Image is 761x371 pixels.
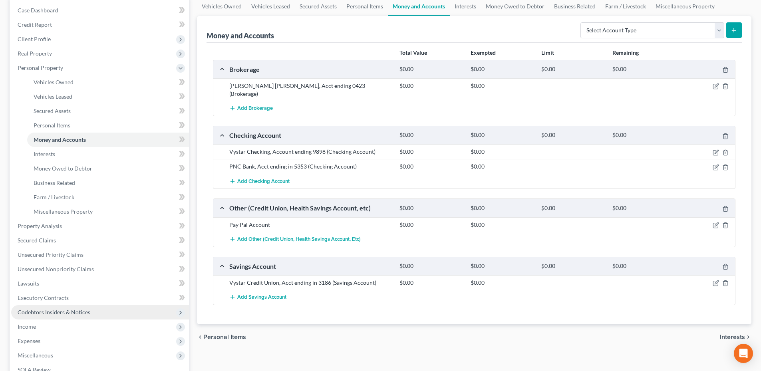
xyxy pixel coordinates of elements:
a: Lawsuits [11,276,189,291]
div: $0.00 [395,131,466,139]
a: Executory Contracts [11,291,189,305]
span: Unsecured Nonpriority Claims [18,266,94,272]
button: Add Other (Credit Union, Health Savings Account, etc) [229,232,361,247]
div: Money and Accounts [207,31,274,40]
button: Add Brokerage [229,101,273,116]
a: Unsecured Priority Claims [11,248,189,262]
strong: Total Value [399,49,427,56]
div: $0.00 [467,221,537,229]
button: Add Savings Account [229,290,286,305]
div: Open Intercom Messenger [734,344,753,363]
span: Vehicles Owned [34,79,74,85]
div: Brokerage [225,65,395,73]
span: Add Other (Credit Union, Health Savings Account, etc) [237,236,361,242]
span: Business Related [34,179,75,186]
div: $0.00 [467,262,537,270]
div: $0.00 [467,131,537,139]
span: Add Savings Account [237,294,286,301]
div: $0.00 [608,262,679,270]
span: Money and Accounts [34,136,86,143]
a: Vehicles Owned [27,75,189,89]
strong: Remaining [612,49,639,56]
span: Personal Items [34,122,70,129]
a: Interests [27,147,189,161]
div: $0.00 [467,279,537,287]
a: Property Analysis [11,219,189,233]
div: [PERSON_NAME] [PERSON_NAME], Acct ending 0423 (Brokerage) [225,82,395,98]
a: Money Owed to Debtor [27,161,189,176]
span: Add Checking Account [237,178,290,185]
div: $0.00 [395,279,466,287]
div: Vystar Checking, Account ending 9898 (Checking Account) [225,148,395,156]
button: Add Checking Account [229,174,290,188]
span: Credit Report [18,21,52,28]
div: Vystar Credit Union, Acct ending in 3186 (Savings Account) [225,279,395,287]
a: Farm / Livestock [27,190,189,204]
button: Interests chevron_right [720,334,751,340]
span: Miscellaneous [18,352,53,359]
a: Business Related [27,176,189,190]
span: Vehicles Leased [34,93,72,100]
strong: Exempted [471,49,496,56]
div: $0.00 [537,204,608,212]
span: Farm / Livestock [34,194,74,200]
a: Case Dashboard [11,3,189,18]
div: PNC Bank, Acct ending in 5353 (Checking Account) [225,163,395,171]
div: $0.00 [608,131,679,139]
strong: Limit [541,49,554,56]
a: Miscellaneous Property [27,204,189,219]
div: $0.00 [537,65,608,73]
span: Property Analysis [18,222,62,229]
a: Unsecured Nonpriority Claims [11,262,189,276]
div: $0.00 [395,148,466,156]
span: Personal Items [203,334,246,340]
span: Secured Claims [18,237,56,244]
span: Unsecured Priority Claims [18,251,83,258]
span: Real Property [18,50,52,57]
span: Executory Contracts [18,294,69,301]
span: Money Owed to Debtor [34,165,92,172]
span: Income [18,323,36,330]
a: Credit Report [11,18,189,32]
div: $0.00 [467,204,537,212]
span: Add Brokerage [237,105,273,112]
div: $0.00 [395,82,466,90]
div: $0.00 [537,131,608,139]
a: Vehicles Leased [27,89,189,104]
span: Interests [720,334,745,340]
span: Secured Assets [34,107,71,114]
div: $0.00 [608,204,679,212]
span: Miscellaneous Property [34,208,93,215]
span: Client Profile [18,36,51,42]
div: $0.00 [395,163,466,171]
div: $0.00 [467,148,537,156]
div: $0.00 [467,65,537,73]
div: $0.00 [467,82,537,90]
div: $0.00 [467,163,537,171]
div: $0.00 [608,65,679,73]
div: Checking Account [225,131,395,139]
span: Codebtors Insiders & Notices [18,309,90,315]
a: Secured Claims [11,233,189,248]
button: chevron_left Personal Items [197,334,246,340]
a: Personal Items [27,118,189,133]
span: Personal Property [18,64,63,71]
div: $0.00 [537,262,608,270]
a: Secured Assets [27,104,189,118]
i: chevron_right [745,334,751,340]
div: $0.00 [395,65,466,73]
div: $0.00 [395,204,466,212]
span: Lawsuits [18,280,39,287]
span: Interests [34,151,55,157]
span: Expenses [18,337,40,344]
div: $0.00 [395,262,466,270]
span: Case Dashboard [18,7,58,14]
div: Pay Pal Account [225,221,395,229]
div: Savings Account [225,262,395,270]
div: Other (Credit Union, Health Savings Account, etc) [225,204,395,212]
a: Money and Accounts [27,133,189,147]
i: chevron_left [197,334,203,340]
div: $0.00 [395,221,466,229]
